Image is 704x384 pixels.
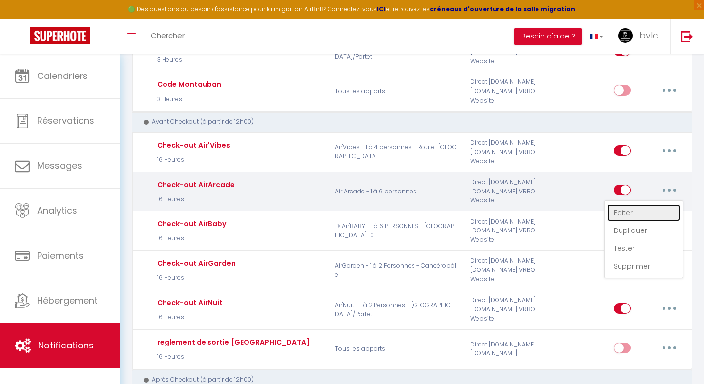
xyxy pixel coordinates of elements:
[143,19,192,54] a: Chercher
[611,19,670,54] a: ... bvlc
[155,337,310,347] div: reglement de sortie [GEOGRAPHIC_DATA]
[329,77,464,106] p: Tous les apparts
[155,313,223,322] p: 16 Heures
[37,204,77,217] span: Analytics
[329,217,464,245] p: ☽ Air'BABY - 1 à 6 PERSONNES - [GEOGRAPHIC_DATA] ☽
[155,140,230,151] div: Check-out Air'Vibes
[38,339,94,351] span: Notifications
[155,95,221,104] p: 3 Heures
[155,195,235,204] p: 16 Heures
[377,5,386,13] a: ICI
[514,28,582,45] button: Besoin d'aide ?
[618,28,633,43] img: ...
[329,177,464,206] p: Air Arcade - 1 à 6 personnes
[155,55,203,65] p: 3 Heures
[37,159,82,172] span: Messages
[329,256,464,285] p: AirGarden - 1 à 2 Personnes - Cancéropôle
[30,27,90,44] img: Super Booking
[37,115,94,127] span: Réservations
[464,296,554,324] div: Direct [DOMAIN_NAME] [DOMAIN_NAME] VRBO Website
[155,352,310,362] p: 16 Heures
[37,249,83,262] span: Paiements
[155,234,226,243] p: 16 Heures
[329,335,464,364] p: Tous les apparts
[329,138,464,166] p: Air'Vibes - 1 à 4 personnes - Route l'[GEOGRAPHIC_DATA]
[430,5,575,13] a: créneaux d'ouverture de la salle migration
[141,117,672,127] div: Avant Checkout (à partir de 12h00)
[607,240,680,257] a: Tester
[464,217,554,245] div: Direct [DOMAIN_NAME] [DOMAIN_NAME] VRBO Website
[151,30,185,40] span: Chercher
[464,77,554,106] div: Direct [DOMAIN_NAME] [DOMAIN_NAME] VRBO Website
[155,273,236,283] p: 16 Heures
[464,335,554,364] div: Direct [DOMAIN_NAME] [DOMAIN_NAME]
[607,258,680,274] a: Supprimer
[639,29,658,41] span: bvlc
[8,4,38,34] button: Ouvrir le widget de chat LiveChat
[37,70,88,82] span: Calendriers
[155,297,223,308] div: Check-out AirNuit
[464,177,554,206] div: Direct [DOMAIN_NAME] [DOMAIN_NAME] VRBO Website
[464,256,554,285] div: Direct [DOMAIN_NAME] [DOMAIN_NAME] VRBO Website
[155,218,226,229] div: Check-out AirBaby
[607,222,680,239] a: Dupliquer
[155,79,221,90] div: Code Montauban
[37,294,98,307] span: Hébergement
[464,138,554,166] div: Direct [DOMAIN_NAME] [DOMAIN_NAME] VRBO Website
[155,179,235,190] div: Check-out AirArcade
[155,258,236,269] div: Check-out AirGarden
[155,155,230,165] p: 16 Heures
[329,296,464,324] p: Air'Nuit - 1 à 2 Personnes - [GEOGRAPHIC_DATA]/Portet
[681,30,693,42] img: logout
[607,204,680,221] a: Editer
